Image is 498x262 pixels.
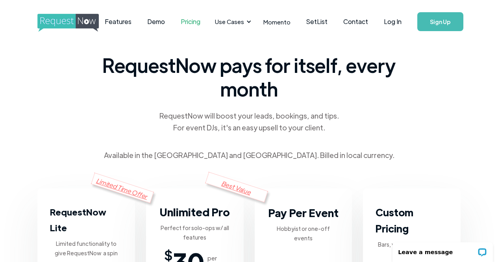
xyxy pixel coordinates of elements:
[376,240,448,258] div: Bars, venues, large events & multi-ops
[173,9,208,34] a: Pricing
[376,206,413,235] strong: Custom Pricing
[97,9,139,34] a: Features
[268,206,339,219] strong: Pay Per Event
[205,172,268,202] div: Best Value
[159,110,340,134] div: RequestNow will boost your leads, bookings, and tips. For event DJs, it's an easy upsell to your ...
[376,8,409,35] a: Log In
[50,239,122,258] div: Limited functionality to give RequestNow a spin
[215,17,244,26] div: Use Cases
[267,224,340,243] div: Hobbyist or one-off events
[417,12,463,31] a: Sign Up
[104,149,394,161] div: Available in the [GEOGRAPHIC_DATA] and [GEOGRAPHIC_DATA]. Billed in local currency.
[100,53,399,100] span: RequestNow pays for itself, every month
[335,9,376,34] a: Contact
[37,14,77,30] a: home
[91,173,154,203] div: Limited Time Offer
[164,250,172,259] span: $
[139,9,173,34] a: Demo
[159,223,231,242] div: Perfect for solo-ops w/ all features
[255,10,298,33] a: Momento
[37,14,113,32] img: requestnow logo
[387,237,498,262] iframe: LiveChat chat widget
[298,9,335,34] a: SetList
[210,9,254,34] div: Use Cases
[50,204,122,236] h3: RequestNow Lite
[159,204,230,220] h3: Unlimited Pro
